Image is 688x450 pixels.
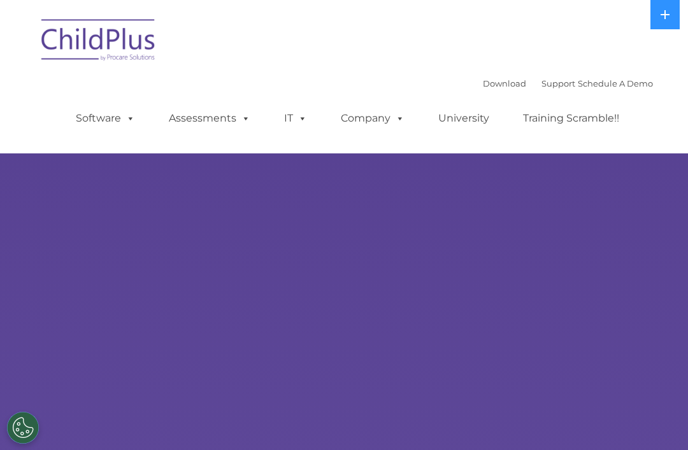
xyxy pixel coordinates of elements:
button: Cookies Settings [7,412,39,444]
iframe: Chat Widget [624,389,688,450]
a: Download [483,78,526,88]
a: Assessments [156,106,263,131]
img: ChildPlus by Procare Solutions [35,10,162,74]
a: Company [328,106,417,131]
font: | [483,78,653,88]
a: Support [541,78,575,88]
a: IT [271,106,320,131]
a: Training Scramble!! [510,106,632,131]
a: Schedule A Demo [578,78,653,88]
a: Software [63,106,148,131]
a: University [426,106,502,131]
